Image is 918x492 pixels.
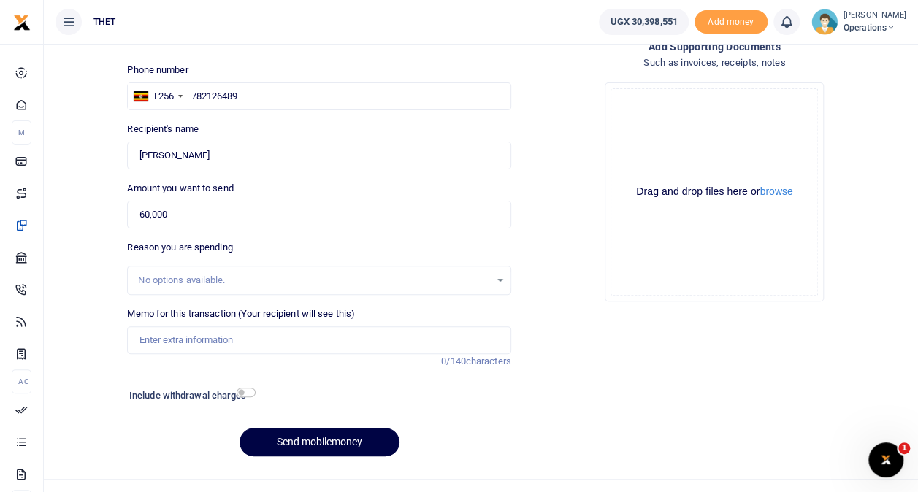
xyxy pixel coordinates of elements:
span: Add money [695,10,768,34]
h4: Such as invoices, receipts, notes [523,55,906,71]
li: Toup your wallet [695,10,768,34]
li: M [12,120,31,145]
span: characters [466,355,511,366]
input: Enter extra information [127,326,510,354]
input: Enter phone number [127,82,510,110]
button: browse [760,186,792,196]
div: No options available. [138,273,489,288]
a: Add money [695,15,768,26]
li: Wallet ballance [593,9,694,35]
iframe: Intercom live chat [868,442,903,477]
a: UGX 30,398,551 [599,9,688,35]
label: Reason you are spending [127,240,232,255]
div: Drag and drop files here or [611,185,817,199]
input: UGX [127,201,510,228]
span: THET [88,15,121,28]
label: Recipient's name [127,122,199,137]
span: 0/140 [441,355,466,366]
input: MTN & Airtel numbers are validated [127,142,510,169]
div: Uganda: +256 [128,83,186,109]
span: UGX 30,398,551 [610,15,677,29]
span: Operations [844,21,906,34]
div: File Uploader [605,82,824,301]
label: Amount you want to send [127,181,233,196]
img: logo-small [13,14,31,31]
span: 1 [898,442,910,454]
div: +256 [153,89,173,104]
button: Send mobilemoney [240,428,399,456]
a: profile-user [PERSON_NAME] Operations [811,9,906,35]
label: Phone number [127,63,188,77]
a: logo-small logo-large logo-large [13,16,31,27]
label: Memo for this transaction (Your recipient will see this) [127,307,355,321]
h6: Include withdrawal charges [129,390,249,401]
li: Ac [12,369,31,393]
small: [PERSON_NAME] [844,9,906,22]
h4: Add supporting Documents [523,39,906,55]
img: profile-user [811,9,838,35]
